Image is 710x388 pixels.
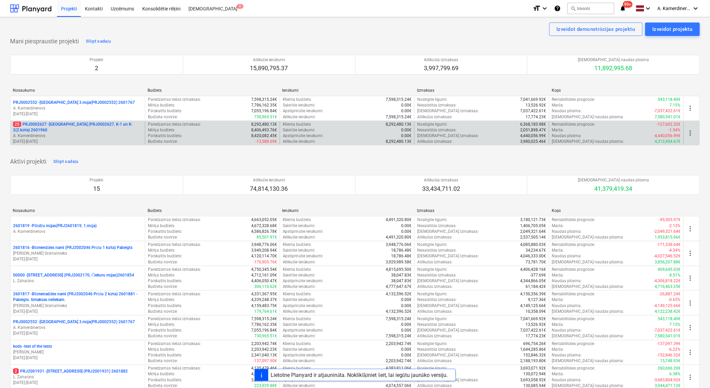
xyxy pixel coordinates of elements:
[90,177,103,183] p: Projekti
[620,4,626,12] i: notifications
[521,267,546,272] p: 4,406,428.16€
[13,229,142,234] p: A. Kamerdinerovs
[283,248,316,253] p: Saistītie ienākumi :
[84,36,113,47] button: Slēpt sadaļu
[658,97,681,102] p: 543,118.40€
[90,64,103,72] p: 2
[13,105,142,111] p: A. Kamerdinerovs
[10,37,79,45] p: Mani piespraustie projekti
[13,380,142,386] p: [DATE] - [DATE]
[386,97,412,102] p: 7,598,315.24€
[13,272,134,278] p: 00000 - [STREET_ADDRESS] (PRJ2002170, Čiekuru mājas)2601854
[657,242,681,248] p: -171,338.64€
[283,259,316,265] p: Atlikušie ienākumi :
[654,229,681,234] p: -2,049,321.64€
[521,278,546,284] p: 4,344,866.05€
[658,267,681,272] p: 409,645.03€
[251,127,277,133] p: 8,406,493.76€
[552,316,595,322] p: Rentabilitātes prognoze :
[655,284,681,290] p: 4,716,463.25€
[13,133,142,139] p: A. Kamerdinerovs
[386,242,412,248] p: 3,948,776.06€
[669,127,681,133] p: -1.54%
[417,139,452,144] p: Atlikušās izmaksas :
[645,23,700,36] button: Izveidot projektu
[254,309,277,314] p: 179,764.61€
[417,122,448,127] p: Noslēgtie līgumi :
[386,114,412,120] p: 7,598,315.24€
[391,253,412,259] p: 18,786.48€
[283,133,324,139] p: Apstiprinātie ienākumi :
[386,122,412,127] p: 8,292,480.13€
[283,309,316,314] p: Atlikušie ienākumi :
[13,139,142,144] p: [DATE] - [DATE]
[254,284,277,290] p: 306,110.62€
[283,291,312,297] p: Klienta budžets :
[552,139,624,144] p: [DEMOGRAPHIC_DATA] naudas plūsma :
[13,251,142,256] p: [PERSON_NAME] Grāmatnieks
[148,234,177,240] p: Budžeta novirze :
[417,234,452,240] p: Atlikušās izmaksas :
[417,208,546,213] div: Izmaksas
[687,129,695,137] span: more_vert
[417,259,452,265] p: Atlikušās izmaksas :
[669,297,681,303] p: -0.65%
[659,217,681,223] p: -95,505.97€
[13,88,142,93] div: Nosaukums
[13,291,142,314] div: 2601817 -Blūmenadāles nami (PRJ2002046 Prūšu 2 kārta) 2601881 - Pabeigts. Izmaksas neliekam.[PERS...
[148,97,201,102] p: Paredzamās tiešās izmaksas :
[552,234,624,240] p: [DEMOGRAPHIC_DATA] naudas plūsma :
[251,108,277,114] p: 7,055,196.84€
[13,325,142,331] p: A. Kamerdinerovs
[401,223,412,229] p: 0.00€
[253,259,277,265] p: -170,905.76€
[148,267,201,272] p: Paredzamās tiešās izmaksas :
[541,4,549,12] i: keyboard_arrow_down
[148,88,277,93] div: Budžets
[417,309,452,314] p: Atlikušās izmaksas :
[417,278,479,284] p: [DEMOGRAPHIC_DATA] izmaksas :
[148,322,175,328] p: Mērķa budžets :
[655,309,681,314] p: 4,122,238.42€
[676,356,710,388] iframe: Chat Widget
[13,303,142,309] p: [PERSON_NAME] Grāmatnieks
[552,102,564,108] p: Marža :
[654,253,681,259] p: -4,027,546.52€
[644,4,652,12] i: keyboard_arrow_down
[669,223,681,229] p: -2.13%
[251,102,277,108] p: 7,786,162.35€
[653,25,693,34] div: Izveidot projektu
[13,355,142,361] p: [DATE] - [DATE]
[552,284,624,290] p: [DEMOGRAPHIC_DATA] naudas plūsma :
[251,223,277,229] p: 4,672,328.68€
[251,297,277,303] p: 4,339,248.37€
[417,316,448,322] p: Noslēgtie līgumi :
[148,284,177,290] p: Budžeta novirze :
[391,272,412,278] p: 38,047.83€
[552,88,681,93] div: Kopā
[401,322,412,328] p: 0.00€
[148,114,177,120] p: Budžeta novirze :
[13,245,132,251] p: 2601816 - Blūmendāles nami (PRJ2002046 Prūšu 1 kārta) Pabeigts
[521,229,546,234] p: 2,049,321.64€
[254,114,277,120] p: 730,965.51€
[422,185,460,193] p: 33,434,711.02
[670,272,681,278] p: 8.51%
[148,139,177,144] p: Budžeta novirze :
[283,102,316,108] p: Saistītie ienākumi :
[148,259,177,265] p: Budžeta novirze :
[401,108,412,114] p: 0.00€
[687,104,695,112] span: more_vert
[386,316,412,322] p: 7,598,315.24€
[417,229,479,234] p: [DEMOGRAPHIC_DATA] izmaksas :
[250,177,288,183] p: Atlikušie ienākumi
[283,108,324,114] p: Apstiprinātie ienākumi :
[670,102,681,108] p: 7.15%
[552,272,564,278] p: Marža :
[13,344,52,349] p: kods - test of the tests
[401,102,412,108] p: 0.00€
[148,242,201,248] p: Paredzamās tiešās izmaksas :
[283,278,324,284] p: Apstiprinātie ienākumi :
[687,249,695,257] span: more_vert
[90,185,103,193] p: 15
